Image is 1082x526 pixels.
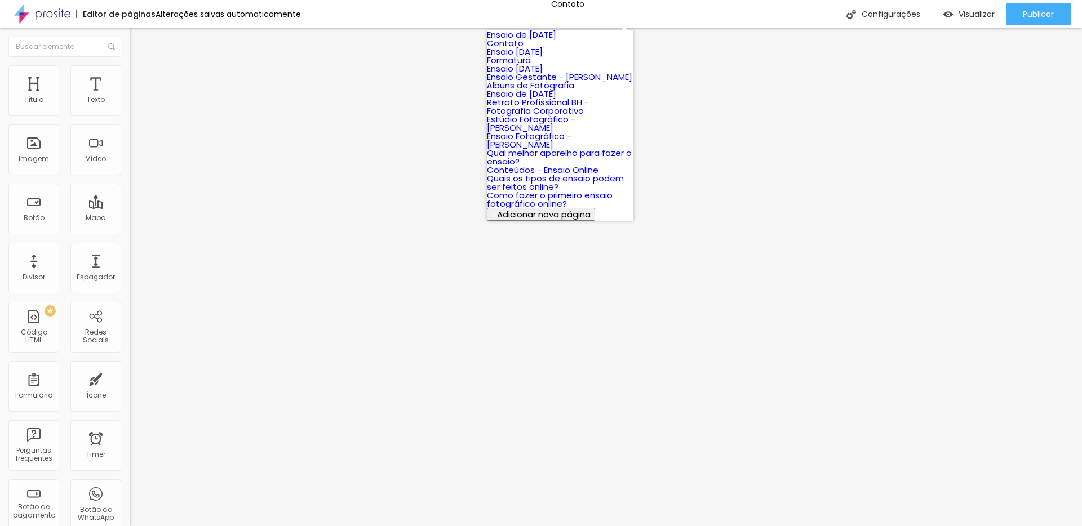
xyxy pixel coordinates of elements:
[24,214,45,222] div: Botão
[11,328,56,345] div: Código HTML
[156,10,301,18] div: Alterações salvas automaticamente
[86,451,105,458] div: Timer
[73,506,118,522] div: Botão do WhatsApp
[73,328,118,345] div: Redes Sociais
[487,71,632,83] a: Ensaio Gestante - [PERSON_NAME]
[487,172,624,193] a: Quais os tipos de ensaio podem ser feitos online?
[487,29,556,41] a: Ensaio de [DATE]
[487,130,571,150] a: Ensaio Fotográfico - [PERSON_NAME]
[86,391,106,399] div: Ícone
[487,189,613,209] a: Como fazer o primeiro ensaio fotográfico online?
[487,79,574,91] a: Álbuns de Fotografia
[86,155,106,163] div: Vídeo
[943,10,953,19] img: view-1.svg
[487,54,531,66] a: Formatura
[11,447,56,463] div: Perguntas frequentes
[932,3,1006,25] button: Visualizar
[487,208,595,221] button: Adicionar nova página
[1006,3,1071,25] button: Publicar
[130,28,1082,526] iframe: Editor
[487,147,632,167] a: Qual melhor aparelho para fazer o ensaio?
[1023,10,1054,19] span: Publicar
[487,164,598,176] a: Conteúdos - Ensaio Online
[497,208,591,220] span: Adicionar nova página
[8,37,121,57] input: Buscar elemento
[487,113,575,133] a: Estúdio Fotográfico - [PERSON_NAME]
[846,10,856,19] img: Icone
[86,214,106,222] div: Mapa
[87,96,105,104] div: Texto
[487,37,524,49] a: Contato
[24,96,43,104] div: Título
[959,10,995,19] span: Visualizar
[11,503,56,519] div: Botão de pagamento
[19,155,49,163] div: Imagem
[108,43,115,50] img: Icone
[487,96,589,117] a: Retrato Profissional BH - Fotografia Corporativo
[76,10,156,18] div: Editor de páginas
[487,46,543,57] a: Ensaio [DATE]
[23,273,45,281] div: Divisor
[487,63,543,74] a: Ensaio [DATE]
[15,391,52,399] div: Formulário
[77,273,115,281] div: Espaçador
[487,88,556,100] a: Ensaio de [DATE]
